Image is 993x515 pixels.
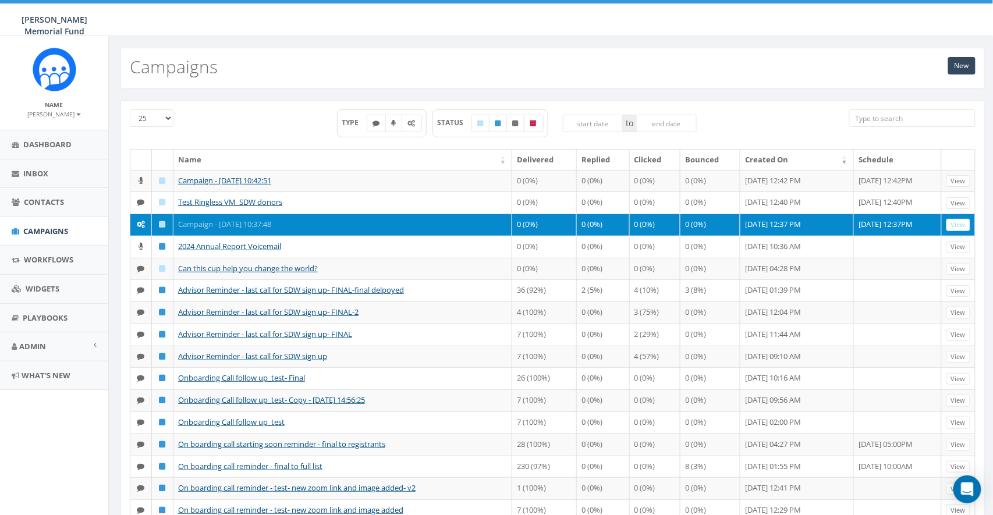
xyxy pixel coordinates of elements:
a: Campaign - [DATE] 10:42:51 [178,175,271,186]
td: 0 (0%) [680,324,740,346]
td: 7 (100%) [512,389,577,411]
td: 0 (0%) [577,411,629,434]
th: Created On: activate to sort column ascending [740,150,854,170]
td: 0 (0%) [630,477,681,499]
i: Published [159,463,166,470]
td: [DATE] 05:00PM [854,434,942,456]
td: 4 (100%) [512,301,577,324]
i: Text SMS [137,265,145,272]
label: Text SMS [367,115,386,132]
img: Rally_Corp_Icon.png [33,48,76,91]
i: Ringless Voice Mail [139,177,143,184]
td: 0 (0%) [577,389,629,411]
a: View [946,175,970,187]
td: 0 (0%) [680,477,740,499]
a: View [946,483,970,495]
a: View [946,417,970,429]
td: 0 (0%) [577,258,629,280]
td: 0 (0%) [577,367,629,389]
input: start date [563,115,623,132]
i: Published [159,353,166,360]
i: Published [159,441,166,448]
span: [PERSON_NAME] Memorial Fund [22,14,88,37]
span: STATUS [438,118,472,127]
td: 0 (0%) [680,191,740,214]
td: [DATE] 04:27 PM [740,434,854,456]
a: View [946,219,970,231]
td: 8 (3%) [680,456,740,478]
i: Published [495,120,501,127]
i: Published [159,418,166,426]
td: 0 (0%) [512,258,577,280]
i: Published [159,374,166,382]
td: 0 (0%) [577,236,629,258]
td: 0 (0%) [680,411,740,434]
td: 0 (0%) [680,346,740,368]
td: 0 (0%) [680,236,740,258]
a: View [946,351,970,363]
i: Text SMS [137,353,145,360]
td: 28 (100%) [512,434,577,456]
td: 0 (0%) [630,456,681,478]
td: [DATE] 10:16 AM [740,367,854,389]
a: Onboarding Call follow up_test [178,417,285,427]
h2: Campaigns [130,57,218,76]
label: Archived [524,115,544,132]
td: 0 (0%) [512,170,577,192]
td: 0 (0%) [577,346,629,368]
label: Automated Message [402,115,422,132]
small: Name [45,101,63,109]
td: 0 (0%) [630,214,681,236]
a: New [948,57,976,74]
i: Published [159,243,166,250]
a: View [946,263,970,275]
i: Text SMS [137,441,145,448]
span: Campaigns [23,226,68,236]
td: [DATE] 12:42PM [854,170,942,192]
span: TYPE [342,118,367,127]
a: On boarding call reminder - test- new zoom link and image added [178,505,403,515]
i: Text SMS [373,120,380,127]
td: 3 (75%) [630,301,681,324]
td: [DATE] 12:04 PM [740,301,854,324]
a: On boarding call starting soon reminder - final to registrants [178,439,385,449]
td: 2 (29%) [630,324,681,346]
i: Draft [159,198,166,206]
label: Draft [471,115,490,132]
a: Can this cup help you change the world? [178,263,318,274]
a: On boarding call reminder - final to full list [178,461,322,471]
i: Text SMS [137,374,145,382]
td: 0 (0%) [577,434,629,456]
td: [DATE] 12:42 PM [740,170,854,192]
span: Contacts [24,197,64,207]
td: 0 (0%) [630,434,681,456]
td: 0 (0%) [630,191,681,214]
a: View [946,439,970,451]
label: Published [489,115,508,132]
td: 0 (0%) [577,214,629,236]
td: 7 (100%) [512,346,577,368]
i: Ringless Voice Mail [392,120,396,127]
i: Text SMS [137,484,145,492]
td: 0 (0%) [577,170,629,192]
i: Unpublished [513,120,519,127]
span: to [623,115,636,132]
a: Campaign - [DATE] 10:37:48 [178,219,271,229]
i: Text SMS [137,418,145,426]
label: Unpublished [506,115,525,132]
td: 0 (0%) [577,456,629,478]
td: 0 (0%) [630,170,681,192]
a: Advisor Reminder - last call for SDW sign up [178,351,327,361]
th: Replied [577,150,629,170]
a: View [946,329,970,341]
a: Onboarding Call follow up_test- Copy - [DATE] 14:56:25 [178,395,365,405]
a: View [946,307,970,319]
th: Schedule [854,150,942,170]
td: [DATE] 12:40 PM [740,191,854,214]
td: 4 (57%) [630,346,681,368]
td: 36 (92%) [512,279,577,301]
a: 2024 Annual Report Voicemail [178,241,281,251]
a: View [946,241,970,253]
i: Published [159,286,166,294]
th: Name: activate to sort column ascending [173,150,512,170]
